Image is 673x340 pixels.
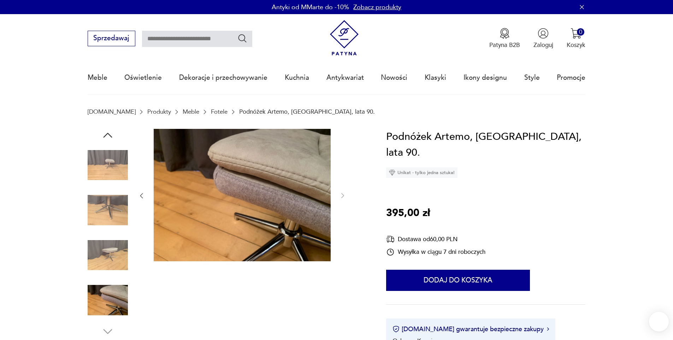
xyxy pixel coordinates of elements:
p: Podnóżek Artemo, [GEOGRAPHIC_DATA], lata 90. [239,108,375,115]
a: Ikona medaluPatyna B2B [489,28,520,49]
a: Meble [183,108,199,115]
button: [DOMAIN_NAME] gwarantuje bezpieczne zakupy [392,325,549,334]
a: Nowości [381,61,407,94]
img: Zdjęcie produktu Podnóżek Artemo, Niemcy, lata 90. [88,145,128,185]
button: Sprzedawaj [88,31,135,46]
div: 0 [577,28,584,36]
div: Unikat - tylko jedna sztuka! [386,167,457,178]
button: 0Koszyk [567,28,585,49]
a: Meble [88,61,107,94]
p: Koszyk [567,41,585,49]
img: Zdjęcie produktu Podnóżek Artemo, Niemcy, lata 90. [88,280,128,320]
div: Wysyłka w ciągu 7 dni roboczych [386,248,485,256]
a: Ikony designu [464,61,507,94]
p: Zaloguj [533,41,553,49]
img: Zdjęcie produktu Podnóżek Artemo, Niemcy, lata 90. [88,235,128,275]
a: Kuchnia [285,61,309,94]
img: Ikona koszyka [571,28,582,39]
img: Ikona diamentu [389,169,395,176]
h1: Podnóżek Artemo, [GEOGRAPHIC_DATA], lata 90. [386,129,585,161]
img: Patyna - sklep z meblami i dekoracjami vintage [326,20,362,56]
button: Zaloguj [533,28,553,49]
img: Ikona medalu [499,28,510,39]
img: Ikona certyfikatu [392,326,400,333]
img: Ikona strzałki w prawo [547,327,549,331]
img: Ikona dostawy [386,235,395,244]
a: Fotele [211,108,228,115]
a: Promocje [557,61,585,94]
p: Patyna B2B [489,41,520,49]
img: Zdjęcie produktu Podnóżek Artemo, Niemcy, lata 90. [88,190,128,230]
p: Antyki od MMarte do -10% [272,3,349,12]
a: Klasyki [425,61,446,94]
a: Zobacz produkty [353,3,401,12]
a: Dekoracje i przechowywanie [179,61,267,94]
p: 395,00 zł [386,205,430,221]
button: Patyna B2B [489,28,520,49]
a: Style [524,61,540,94]
a: Oświetlenie [124,61,162,94]
img: Ikonka użytkownika [538,28,549,39]
a: Produkty [147,108,171,115]
button: Szukaj [237,33,248,43]
iframe: Smartsupp widget button [649,312,669,332]
a: [DOMAIN_NAME] [88,108,136,115]
img: Zdjęcie produktu Podnóżek Artemo, Niemcy, lata 90. [154,129,331,262]
div: Dostawa od 60,00 PLN [386,235,485,244]
a: Sprzedawaj [88,36,135,42]
a: Antykwariat [326,61,364,94]
button: Dodaj do koszyka [386,270,530,291]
